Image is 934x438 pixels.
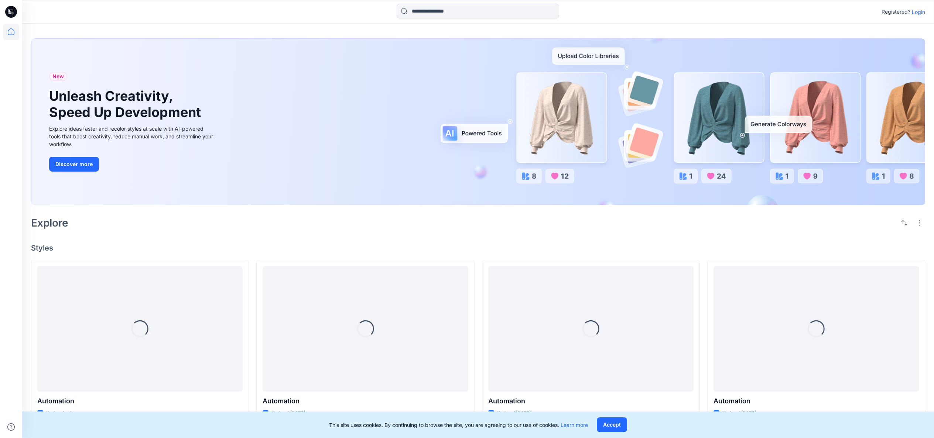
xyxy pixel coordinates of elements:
p: Registered? [882,7,910,16]
p: Updated [DATE] [722,409,756,417]
button: Accept [597,417,627,432]
p: Automation [37,396,243,406]
p: This site uses cookies. By continuing to browse the site, you are agreeing to our use of cookies. [329,421,588,429]
span: New [52,72,64,81]
a: Discover more [49,157,215,172]
h2: Explore [31,217,68,229]
a: Learn more [561,422,588,428]
p: Login [912,8,925,16]
p: Automation [263,396,468,406]
p: Updated [DATE] [497,409,531,417]
div: Explore ideas faster and recolor styles at scale with AI-powered tools that boost creativity, red... [49,125,215,148]
p: Automation [714,396,919,406]
button: Discover more [49,157,99,172]
p: Updated a day ago [46,409,86,417]
h1: Unleash Creativity, Speed Up Development [49,88,204,120]
p: Automation [488,396,694,406]
h4: Styles [31,244,925,252]
p: Updated [DATE] [271,409,305,417]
